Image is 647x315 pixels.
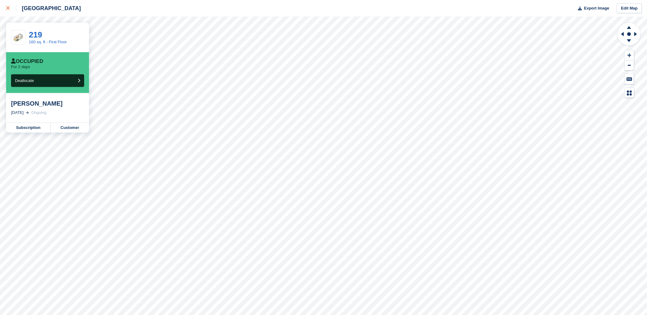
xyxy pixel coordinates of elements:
[31,110,46,116] div: Ongoing
[29,30,42,39] a: 219
[625,74,634,84] button: Keyboard Shortcuts
[625,50,634,60] button: Zoom In
[29,40,67,44] a: 160 sq. ft - First Floor
[11,100,84,107] div: [PERSON_NAME]
[11,33,25,42] img: SCA-160sqft.jpg
[575,3,610,14] button: Export Image
[617,3,642,14] a: Edit Map
[625,60,634,71] button: Zoom Out
[16,5,81,12] div: [GEOGRAPHIC_DATA]
[51,123,89,133] a: Customer
[625,88,634,98] button: Map Legend
[11,74,84,87] button: Deallocate
[26,111,29,114] img: arrow-right-light-icn-cde0832a797a2874e46488d9cf13f60e5c3a73dbe684e267c42b8395dfbc2abf.svg
[15,78,34,83] span: Deallocate
[11,64,30,69] p: For 2 days
[584,5,609,11] span: Export Image
[11,110,24,116] div: [DATE]
[6,123,51,133] a: Subscription
[11,58,43,64] div: Occupied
